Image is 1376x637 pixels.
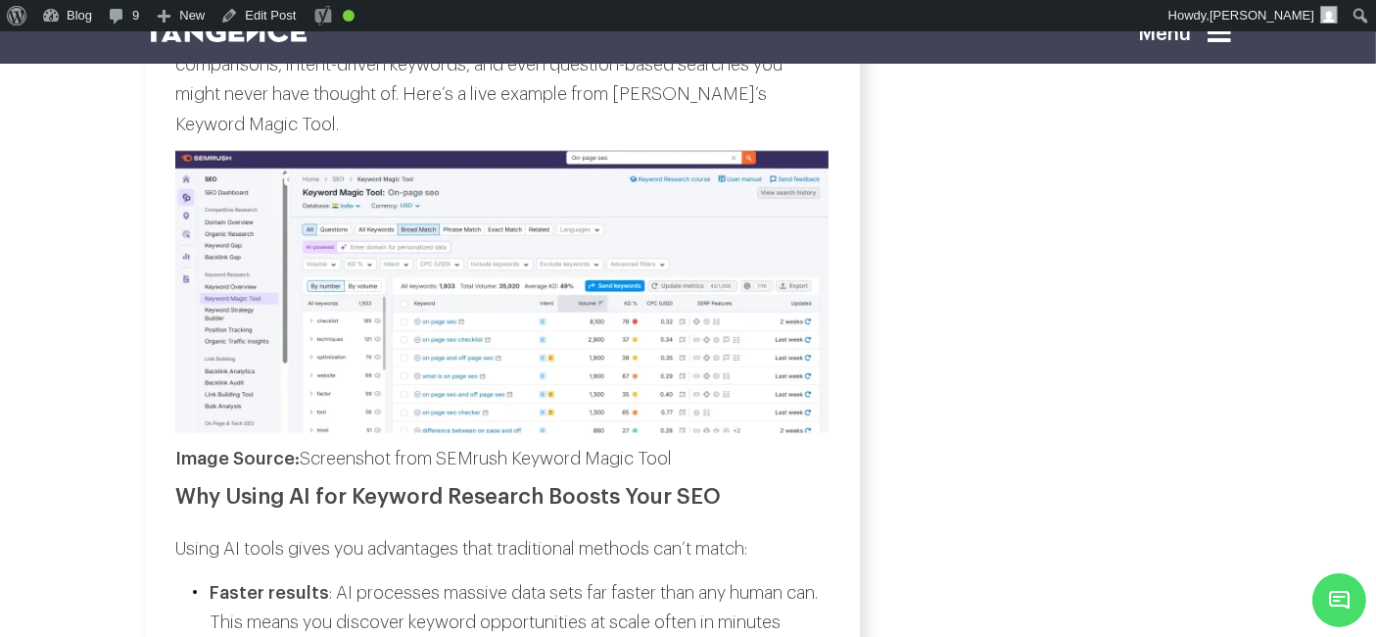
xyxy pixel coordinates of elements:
[175,444,828,474] p: Screenshot from SEMrush Keyword Magic Tool
[175,535,828,565] p: Using AI tools gives you advantages that traditional methods can’t match:
[1210,8,1314,23] span: [PERSON_NAME]
[145,21,308,42] img: logo SVG
[210,585,329,603] strong: Faster results
[343,10,355,22] div: Good
[1312,573,1366,627] span: Chat Widget
[175,485,828,509] h2: Why Using AI for Keyword Research Boosts Your SEO
[175,450,300,467] strong: Image Source:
